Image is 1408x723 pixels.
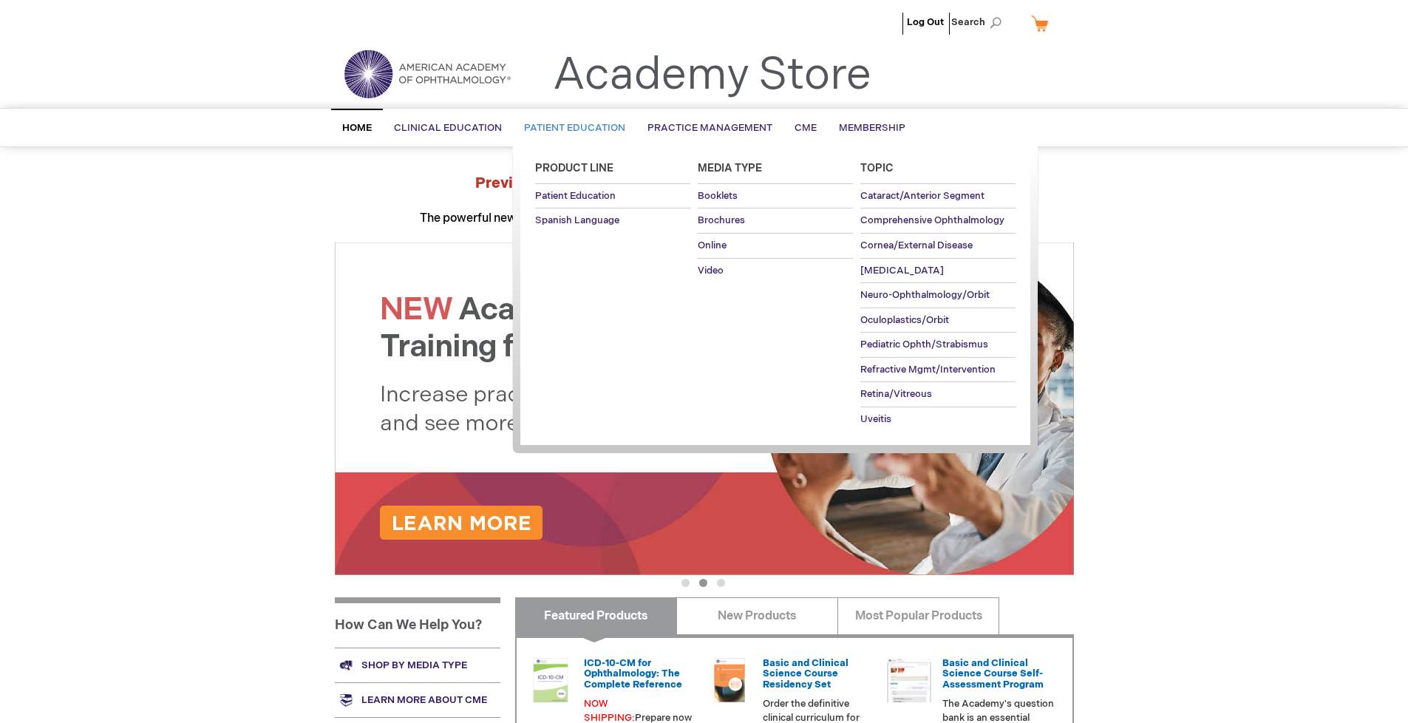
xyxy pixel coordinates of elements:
span: Cataract/Anterior Segment [860,190,984,202]
span: Pediatric Ophth/Strabismus [860,339,988,350]
span: Clinical Education [394,122,502,134]
span: Cornea/External Disease [860,240,973,251]
span: Topic [860,162,894,174]
span: Spanish Language [535,214,619,226]
button: 1 of 3 [681,579,690,587]
span: Retina/Vitreous [860,388,932,400]
a: Learn more about CME [335,682,500,717]
span: Uveitis [860,413,891,425]
span: Online [698,240,727,251]
span: Video [698,265,724,276]
span: Oculoplastics/Orbit [860,314,949,326]
a: Featured Products [515,597,677,634]
span: Home [342,122,372,134]
a: Log Out [907,16,944,28]
a: New Products [676,597,838,634]
span: Booklets [698,190,738,202]
span: Brochures [698,214,745,226]
span: Comprehensive Ophthalmology [860,214,1004,226]
img: bcscself_20.jpg [887,658,931,702]
button: 2 of 3 [699,579,707,587]
a: ICD-10-CM for Ophthalmology: The Complete Reference [584,657,682,690]
span: [MEDICAL_DATA] [860,265,944,276]
a: Basic and Clinical Science Course Self-Assessment Program [942,657,1044,690]
a: Shop by media type [335,648,500,682]
strong: Preview the at AAO 2025 [475,174,933,192]
span: Media Type [698,162,762,174]
a: Academy Store [553,49,871,102]
span: CME [795,122,817,134]
span: Search [951,7,1007,37]
span: Refractive Mgmt/Intervention [860,364,996,376]
a: Most Popular Products [837,597,999,634]
button: 3 of 3 [717,579,725,587]
span: Patient Education [524,122,625,134]
span: Membership [839,122,905,134]
h1: How Can We Help You? [335,597,500,648]
img: 0120008u_42.png [528,658,573,702]
span: Product Line [535,162,613,174]
span: Neuro-Ophthalmology/Orbit [860,289,990,301]
span: Patient Education [535,190,616,202]
a: Basic and Clinical Science Course Residency Set [763,657,848,690]
span: Practice Management [647,122,772,134]
img: 02850963u_47.png [707,658,752,702]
